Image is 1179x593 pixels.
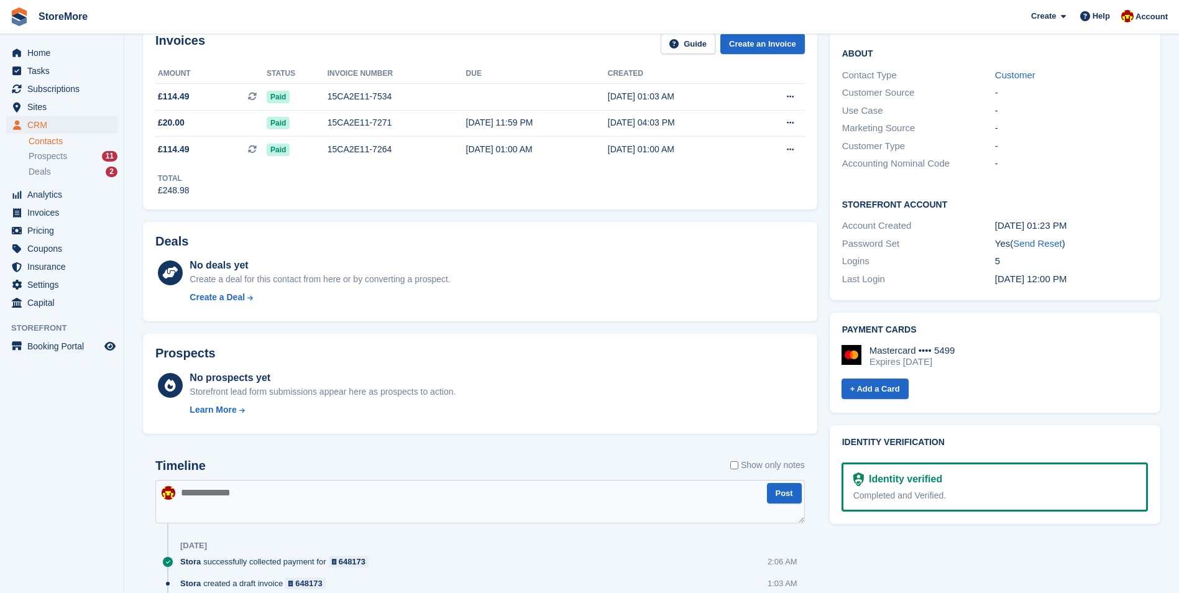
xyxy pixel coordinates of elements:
a: 648173 [329,556,369,568]
th: Due [466,64,608,84]
div: Create a deal for this contact from here or by converting a prospect. [190,273,450,286]
h2: Deals [155,234,188,249]
h2: Storefront Account [842,198,1148,210]
span: Invoices [27,204,102,221]
a: Preview store [103,339,117,354]
div: Last Login [842,272,995,287]
span: Booking Portal [27,338,102,355]
img: Store More Team [162,486,175,500]
div: 11 [102,151,117,162]
a: menu [6,222,117,239]
div: Create a Deal [190,291,245,304]
div: 5 [995,254,1148,269]
a: menu [6,204,117,221]
div: Customer Type [842,139,995,154]
div: [DATE] 01:23 PM [995,219,1148,233]
div: - [995,121,1148,136]
a: 648173 [285,577,326,589]
div: 648173 [339,556,365,568]
a: Create a Deal [190,291,450,304]
th: Created [608,64,750,84]
div: 648173 [295,577,322,589]
div: [DATE] 01:03 AM [608,90,750,103]
a: menu [6,276,117,293]
div: [DATE] 04:03 PM [608,116,750,129]
span: Storefront [11,322,124,334]
span: Deals [29,166,51,178]
a: Customer [995,70,1035,80]
div: 15CA2E11-7271 [328,116,466,129]
div: [DATE] 01:00 AM [608,143,750,156]
div: Expires [DATE] [869,356,955,367]
a: StoreMore [34,6,93,27]
img: Mastercard Logo [842,345,861,365]
a: menu [6,116,117,134]
span: Paid [267,117,290,129]
span: Paid [267,144,290,156]
th: Status [267,64,328,84]
div: 2 [106,167,117,177]
div: [DATE] 01:00 AM [466,143,608,156]
div: [DATE] [180,541,207,551]
div: Storefront lead form submissions appear here as prospects to action. [190,385,456,398]
span: Create [1031,10,1056,22]
span: Paid [267,91,290,103]
span: CRM [27,116,102,134]
div: created a draft invoice [180,577,332,589]
a: menu [6,186,117,203]
a: Create an Invoice [720,34,805,54]
div: Password Set [842,237,995,251]
span: Prospects [29,150,67,162]
h2: Payment cards [842,325,1148,335]
span: ( ) [1010,238,1065,249]
div: - [995,86,1148,100]
a: Learn More [190,403,456,416]
span: Settings [27,276,102,293]
a: Contacts [29,136,117,147]
a: + Add a Card [842,379,909,399]
h2: Identity verification [842,438,1148,448]
a: menu [6,98,117,116]
div: Use Case [842,104,995,118]
span: Insurance [27,258,102,275]
div: Yes [995,237,1148,251]
span: Help [1093,10,1110,22]
button: Post [767,483,802,503]
span: £114.49 [158,143,190,156]
div: Total [158,173,190,184]
div: No deals yet [190,258,450,273]
a: menu [6,338,117,355]
img: Store More Team [1121,10,1134,22]
span: Subscriptions [27,80,102,98]
span: Capital [27,294,102,311]
a: Deals 2 [29,165,117,178]
div: - [995,139,1148,154]
h2: Invoices [155,34,205,54]
h2: Prospects [155,346,216,361]
a: menu [6,44,117,62]
span: Pricing [27,222,102,239]
div: Logins [842,254,995,269]
a: menu [6,80,117,98]
div: successfully collected payment for [180,556,375,568]
a: Prospects 11 [29,150,117,163]
span: £20.00 [158,116,185,129]
a: menu [6,62,117,80]
span: Analytics [27,186,102,203]
div: [DATE] 11:59 PM [466,116,608,129]
span: Sites [27,98,102,116]
time: 2025-06-14 11:00:23 UTC [995,274,1067,284]
label: Show only notes [730,459,805,472]
div: Learn More [190,403,236,416]
div: 15CA2E11-7264 [328,143,466,156]
span: Coupons [27,240,102,257]
div: Identity verified [864,472,942,487]
div: Mastercard •••• 5499 [869,345,955,356]
div: Marketing Source [842,121,995,136]
div: Contact Type [842,68,995,83]
th: Invoice number [328,64,466,84]
img: stora-icon-8386f47178a22dfd0bd8f6a31ec36ba5ce8667c1dd55bd0f319d3a0aa187defe.svg [10,7,29,26]
a: Guide [661,34,715,54]
a: menu [6,294,117,311]
div: Accounting Nominal Code [842,157,995,171]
